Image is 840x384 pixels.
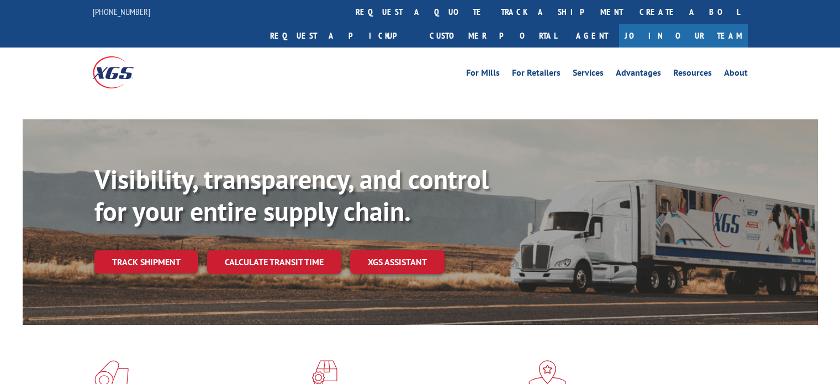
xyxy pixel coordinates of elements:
a: Request a pickup [262,24,421,48]
a: Calculate transit time [207,250,341,274]
a: Services [573,69,604,81]
a: XGS ASSISTANT [350,250,445,274]
a: For Mills [466,69,500,81]
a: Resources [673,69,712,81]
a: About [724,69,748,81]
a: Advantages [616,69,661,81]
a: Track shipment [94,250,198,273]
a: [PHONE_NUMBER] [93,6,150,17]
a: Customer Portal [421,24,565,48]
a: Join Our Team [619,24,748,48]
a: Agent [565,24,619,48]
b: Visibility, transparency, and control for your entire supply chain. [94,162,489,228]
a: For Retailers [512,69,561,81]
